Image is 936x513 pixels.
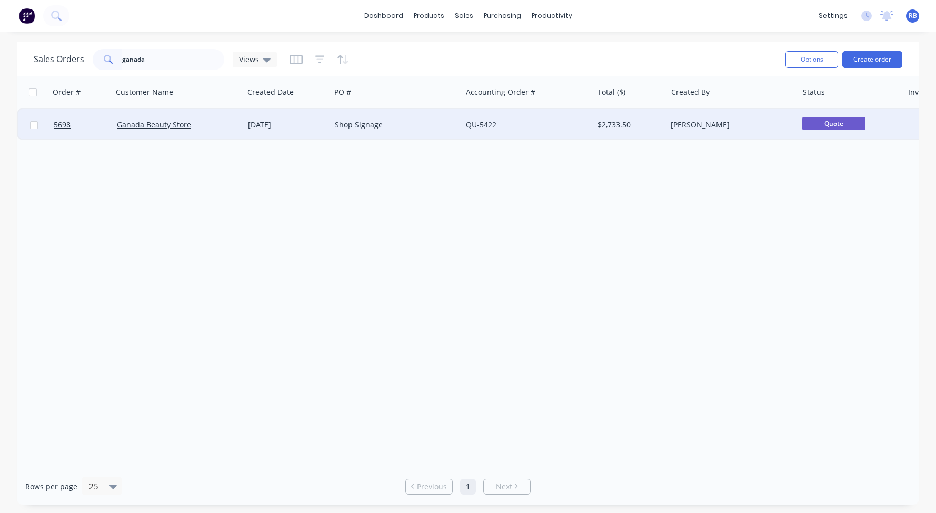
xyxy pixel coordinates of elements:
[409,8,450,24] div: products
[785,51,838,68] button: Options
[54,120,71,130] span: 5698
[334,87,351,97] div: PO #
[417,481,447,492] span: Previous
[802,117,865,130] span: Quote
[25,481,77,492] span: Rows per page
[117,120,191,130] a: Ganada Beauty Store
[526,8,577,24] div: productivity
[466,120,496,130] a: QU-5422
[842,51,902,68] button: Create order
[116,87,173,97] div: Customer Name
[122,49,225,70] input: Search...
[598,87,625,97] div: Total ($)
[239,54,259,65] span: Views
[54,109,117,141] a: 5698
[406,481,452,492] a: Previous page
[466,87,535,97] div: Accounting Order #
[19,8,35,24] img: Factory
[479,8,526,24] div: purchasing
[401,479,535,495] ul: Pagination
[598,120,659,130] div: $2,733.50
[34,54,84,64] h1: Sales Orders
[484,481,530,492] a: Next page
[909,11,917,21] span: RB
[460,479,476,495] a: Page 1 is your current page
[248,120,326,130] div: [DATE]
[53,87,81,97] div: Order #
[496,481,512,492] span: Next
[450,8,479,24] div: sales
[247,87,294,97] div: Created Date
[359,8,409,24] a: dashboard
[335,120,452,130] div: Shop Signage
[803,87,825,97] div: Status
[671,87,710,97] div: Created By
[813,8,853,24] div: settings
[671,120,788,130] div: [PERSON_NAME]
